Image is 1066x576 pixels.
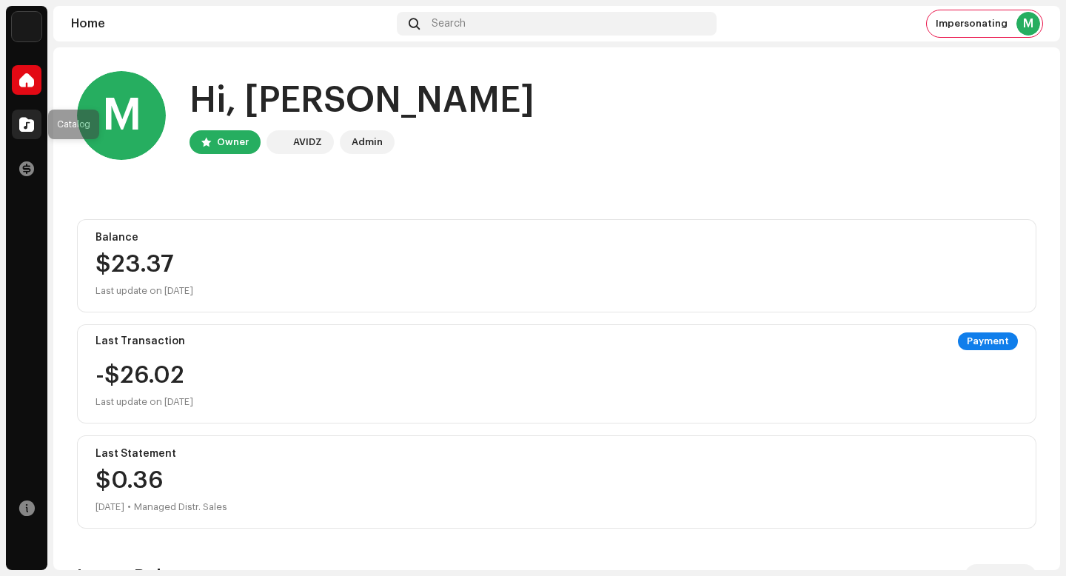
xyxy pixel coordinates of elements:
[217,133,249,151] div: Owner
[77,435,1036,529] re-o-card-value: Last Statement
[95,282,1018,300] div: Last update on [DATE]
[134,498,227,516] div: Managed Distr. Sales
[269,133,287,151] img: 10d72f0b-d06a-424f-aeaa-9c9f537e57b6
[12,12,41,41] img: 10d72f0b-d06a-424f-aeaa-9c9f537e57b6
[936,18,1008,30] span: Impersonating
[190,77,534,124] div: Hi, [PERSON_NAME]
[77,219,1036,312] re-o-card-value: Balance
[432,18,466,30] span: Search
[95,448,1018,460] div: Last Statement
[95,393,193,411] div: Last update on [DATE]
[95,498,124,516] div: [DATE]
[1016,12,1040,36] div: M
[95,335,185,347] div: Last Transaction
[127,498,131,516] div: •
[352,133,383,151] div: Admin
[293,133,322,151] div: AVIDZ
[77,71,166,160] div: M
[95,232,1018,244] div: Balance
[71,18,391,30] div: Home
[958,332,1018,350] div: Payment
